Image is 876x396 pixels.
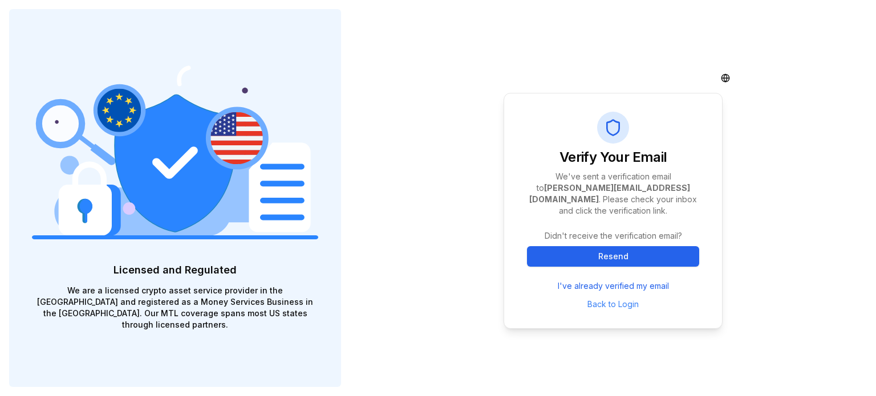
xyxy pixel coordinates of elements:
[527,246,699,267] button: Resend
[529,183,690,204] b: [PERSON_NAME][EMAIL_ADDRESS][DOMAIN_NAME]
[559,148,667,166] h1: Verify Your Email
[32,262,318,278] p: Licensed and Regulated
[527,171,699,217] p: We've sent a verification email to . Please check your inbox and click the verification link.
[32,285,318,330] p: We are a licensed crypto asset service provider in the [GEOGRAPHIC_DATA] and registered as a Mone...
[527,230,699,242] p: Didn't receive the verification email?
[587,299,639,309] a: Back to Login
[558,280,669,292] a: I've already verified my email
